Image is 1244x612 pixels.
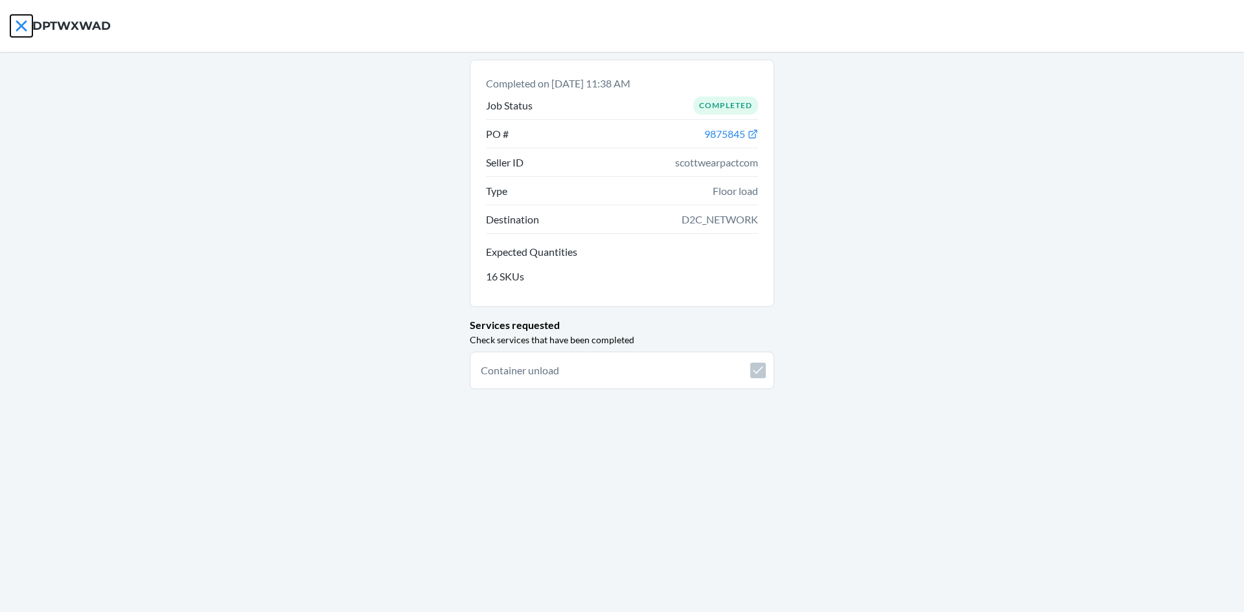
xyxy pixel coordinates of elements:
[486,126,509,142] p: PO #
[486,244,758,262] button: Expected Quantities
[470,317,560,333] p: Services requested
[32,17,111,34] h4: DPTWXWAD
[486,76,758,91] p: Completed on [DATE] 11:38 AM
[704,129,758,140] a: 9875845
[693,96,758,115] div: Completed
[470,333,634,346] p: Check services that have been completed
[481,363,707,378] p: Container unload
[486,155,524,170] p: Seller ID
[486,183,507,199] p: Type
[486,98,533,113] p: Job Status
[713,183,758,199] span: Floor load
[486,212,539,227] p: Destination
[704,128,745,140] span: 9875845
[682,212,758,227] span: D2C_NETWORK
[675,155,758,170] span: scottwearpactcom
[486,244,758,260] p: Expected Quantities
[486,269,524,284] p: 16 SKUs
